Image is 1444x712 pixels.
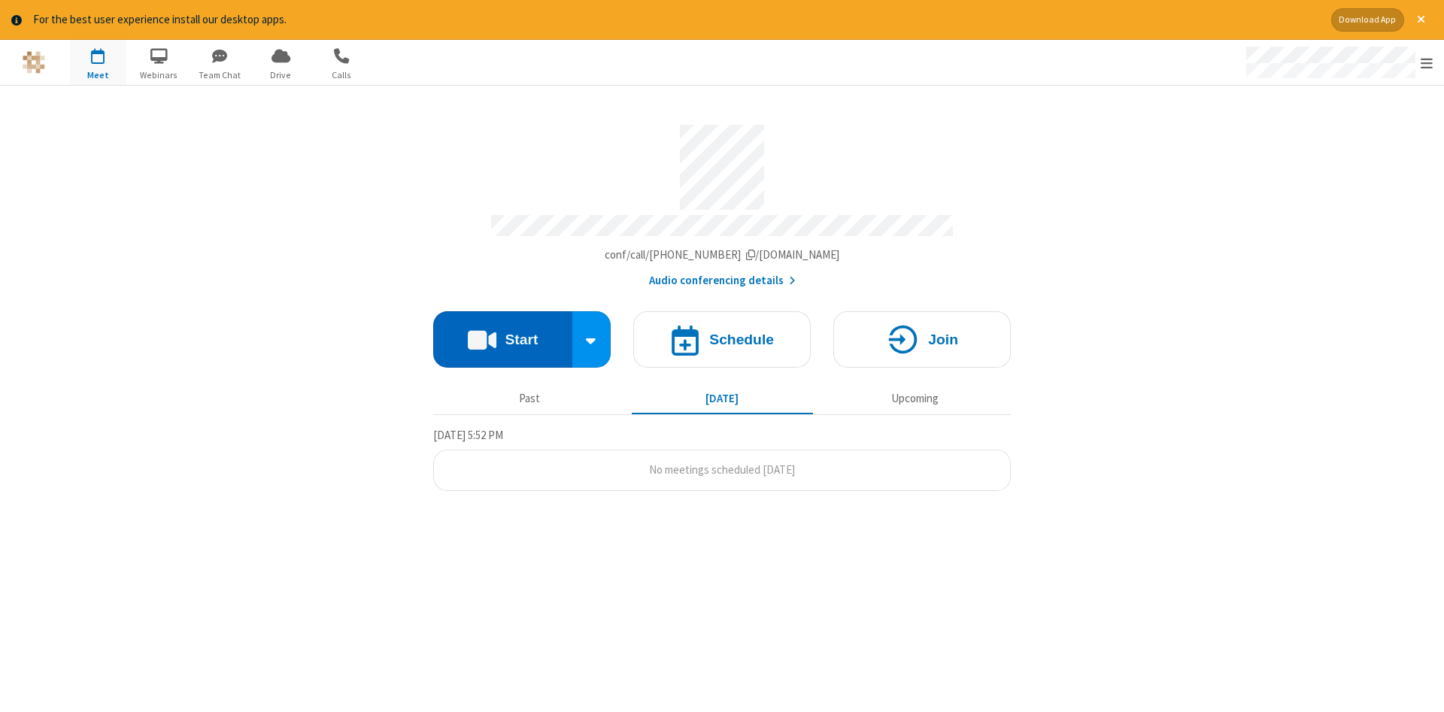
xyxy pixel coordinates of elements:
[439,385,620,414] button: Past
[572,311,611,368] div: Start conference options
[433,311,572,368] button: Start
[70,68,126,82] span: Meet
[192,68,248,82] span: Team Chat
[605,247,840,264] button: Copy my meeting room linkCopy my meeting room link
[314,68,370,82] span: Calls
[928,332,958,347] h4: Join
[649,462,795,477] span: No meetings scheduled [DATE]
[433,114,1011,289] section: Account details
[23,51,45,74] img: QA Selenium DO NOT DELETE OR CHANGE
[1409,8,1433,32] button: Close alert
[33,11,1320,29] div: For the best user experience install our desktop apps.
[433,428,503,442] span: [DATE] 5:52 PM
[649,272,796,289] button: Audio conferencing details
[253,68,309,82] span: Drive
[1232,40,1444,85] div: Open menu
[433,426,1011,491] section: Today's Meetings
[1331,8,1404,32] button: Download App
[505,332,538,347] h4: Start
[833,311,1011,368] button: Join
[632,385,813,414] button: [DATE]
[709,332,774,347] h4: Schedule
[5,40,62,85] button: Logo
[633,311,811,368] button: Schedule
[824,385,1006,414] button: Upcoming
[131,68,187,82] span: Webinars
[605,247,840,262] span: Copy my meeting room link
